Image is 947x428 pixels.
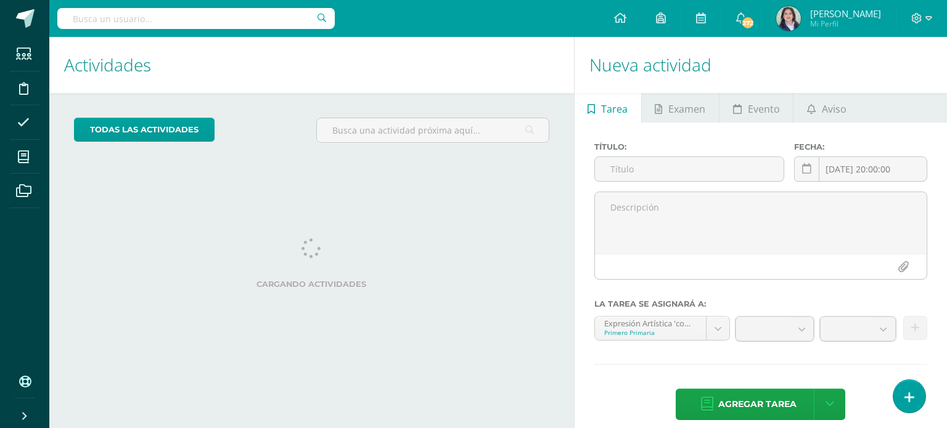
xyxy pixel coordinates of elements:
input: Busca un usuario... [57,8,335,29]
span: 272 [741,16,755,30]
span: Agregar tarea [718,389,797,419]
input: Fecha de entrega [795,157,927,181]
span: Evento [748,94,780,124]
a: Examen [642,93,719,123]
span: Tarea [601,94,628,124]
label: La tarea se asignará a: [594,299,927,309]
span: Aviso [822,94,847,124]
img: 76910bec831e7b1d48aa6c002559430a.png [776,6,801,31]
h1: Actividades [64,37,559,93]
input: Busca una actividad próxima aquí... [317,118,548,142]
span: Mi Perfil [810,18,881,29]
div: Expresión Artística 'compound--Expresión Artística' [604,317,697,328]
div: Primero Primaria [604,328,697,337]
span: [PERSON_NAME] [810,7,881,20]
label: Fecha: [794,142,927,151]
input: Título [595,157,784,181]
a: Evento [719,93,793,123]
a: Tarea [575,93,641,123]
label: Título: [594,142,785,151]
span: Examen [668,94,705,124]
label: Cargando actividades [74,280,549,289]
a: Expresión Artística 'compound--Expresión Artística'Primero Primaria [595,317,729,340]
a: todas las Actividades [74,118,215,142]
h1: Nueva actividad [589,37,932,93]
a: Aviso [793,93,859,123]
